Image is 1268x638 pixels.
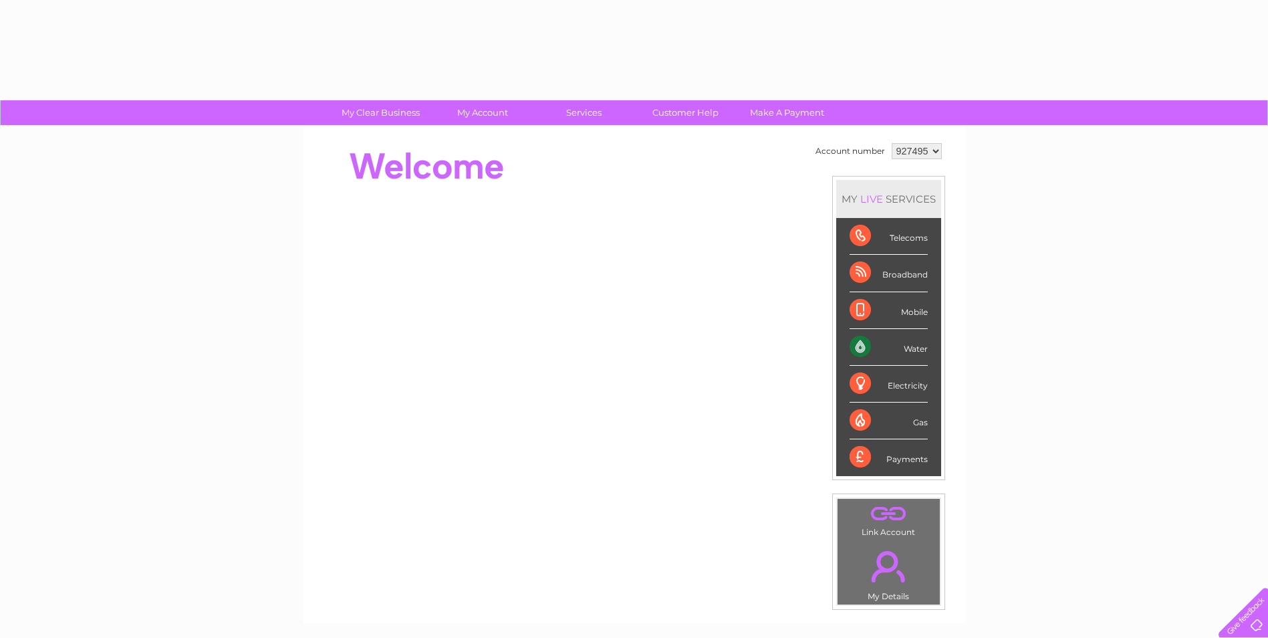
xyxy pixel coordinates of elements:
a: . [841,502,936,526]
a: Customer Help [630,100,741,125]
div: Electricity [850,366,928,403]
div: MY SERVICES [836,180,941,218]
div: Mobile [850,292,928,329]
td: My Details [837,540,940,605]
div: Broadband [850,255,928,292]
td: Link Account [837,498,940,540]
a: My Account [427,100,537,125]
div: LIVE [858,193,886,205]
div: Telecoms [850,218,928,255]
a: . [841,543,936,590]
div: Payments [850,439,928,475]
a: Services [529,100,639,125]
div: Gas [850,403,928,439]
a: My Clear Business [326,100,436,125]
a: Make A Payment [732,100,842,125]
td: Account number [812,140,888,163]
div: Water [850,329,928,366]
